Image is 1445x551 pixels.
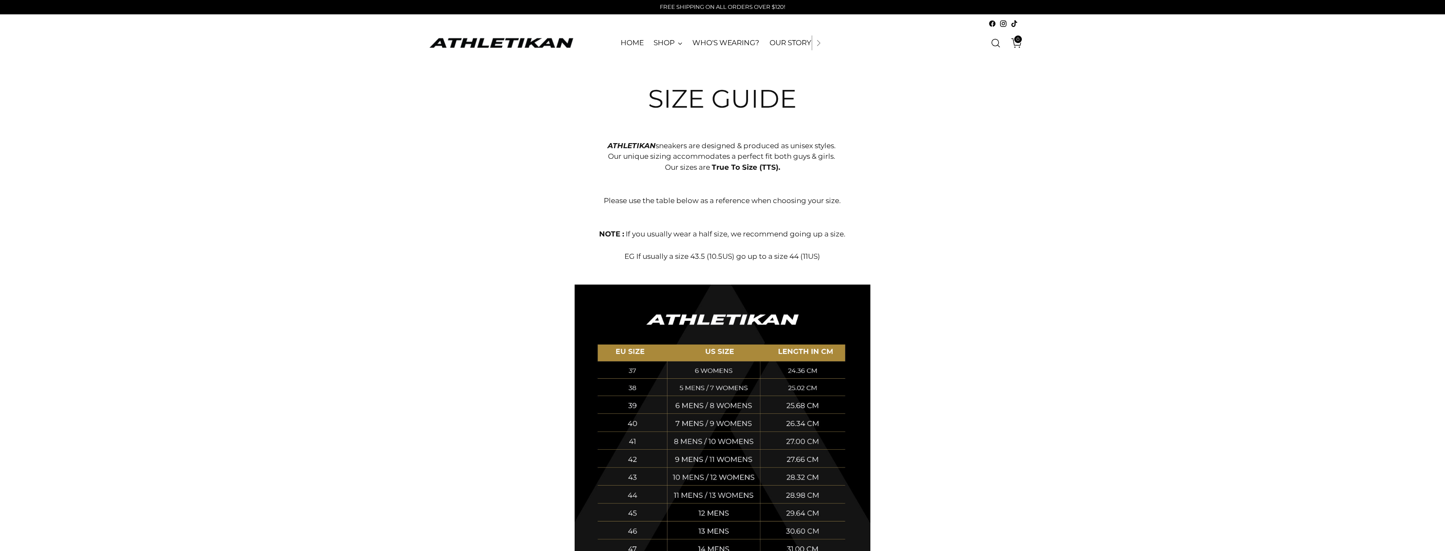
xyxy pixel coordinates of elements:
[575,229,870,240] div: If you usually wear a half size, we recommend going up a size.
[692,34,759,52] a: WHO'S WEARING?
[648,85,797,113] h1: Size Guide
[621,34,644,52] a: HOME
[987,35,1004,52] a: Open search modal
[1005,35,1022,52] a: Open cart modal
[712,163,780,171] strong: True To Size (TTS).
[654,34,682,52] a: SHOP
[427,36,575,49] a: ATHLETIKAN
[660,3,785,11] p: FREE SHIPPING ON ALL ORDERS OVER $120!
[1014,35,1022,43] span: 0
[770,34,811,52] a: OUR STORY
[599,230,624,238] strong: NOTE :
[575,195,870,217] div: Please use the table below as a reference when choosing your size.
[575,130,870,184] div: sneakers are designed & produced as unisex styles. Our unique sizing accommodates a perfect fit b...
[608,141,656,150] strong: ATHLETIKAN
